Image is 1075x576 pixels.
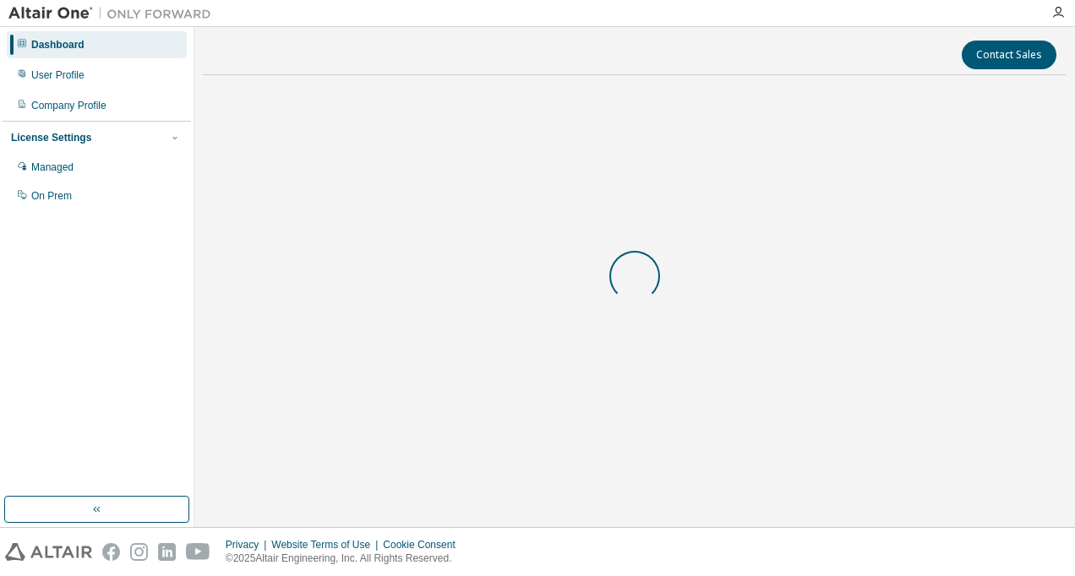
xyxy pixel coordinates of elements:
[11,131,91,144] div: License Settings
[8,5,220,22] img: Altair One
[186,543,210,561] img: youtube.svg
[31,189,72,203] div: On Prem
[31,68,85,82] div: User Profile
[383,538,465,552] div: Cookie Consent
[31,160,74,174] div: Managed
[158,543,176,561] img: linkedin.svg
[226,538,271,552] div: Privacy
[130,543,148,561] img: instagram.svg
[31,99,106,112] div: Company Profile
[271,538,383,552] div: Website Terms of Use
[226,552,466,566] p: © 2025 Altair Engineering, Inc. All Rights Reserved.
[31,38,85,52] div: Dashboard
[962,41,1056,69] button: Contact Sales
[102,543,120,561] img: facebook.svg
[5,543,92,561] img: altair_logo.svg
